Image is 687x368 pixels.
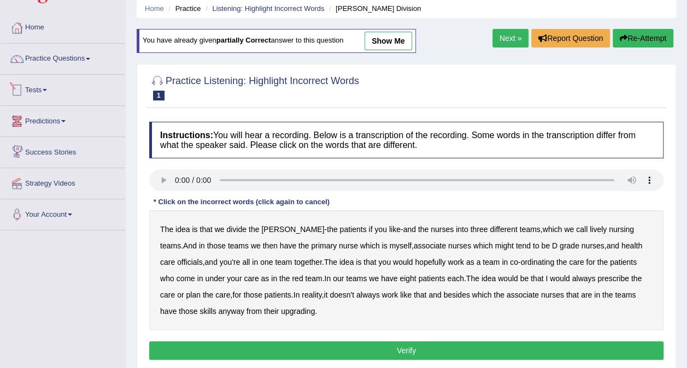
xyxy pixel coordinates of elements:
b: ordinating [520,258,554,266]
b: be [520,274,529,283]
a: Home [145,4,164,13]
a: show me [365,32,412,50]
b: which [473,241,493,250]
b: our [333,274,344,283]
b: nurses [448,241,471,250]
b: from [246,307,262,316]
a: Listening: Highlight Incorrect Words [212,4,324,13]
h2: Practice Listening: Highlight Incorrect Words [149,73,359,100]
b: lively [590,225,607,234]
b: eight [400,274,416,283]
b: in [252,258,258,266]
b: one [260,258,273,266]
b: that [199,225,212,234]
b: And [183,241,197,250]
b: all [242,258,250,266]
b: if [368,225,372,234]
b: patients [418,274,445,283]
b: team [305,274,322,283]
b: or [177,290,184,299]
b: upgrading [281,307,315,316]
b: work [448,258,464,266]
b: like [400,290,412,299]
b: we [564,225,574,234]
a: Next » [492,29,529,48]
b: three [470,225,488,234]
span: 1 [153,91,165,100]
b: skills [199,307,216,316]
button: Verify [149,341,663,360]
b: is [382,241,387,250]
b: as [466,258,474,266]
b: primary [311,241,337,250]
b: it [324,290,327,299]
b: teams [346,274,367,283]
b: anyway [219,307,244,316]
b: is [356,258,361,266]
b: associate [507,290,539,299]
b: the [631,274,642,283]
b: you [378,258,391,266]
b: patients [610,258,637,266]
b: reality [302,290,321,299]
b: care [215,290,230,299]
b: into [456,225,468,234]
b: your [227,274,242,283]
b: teams [615,290,636,299]
b: red [292,274,303,283]
b: that [414,290,426,299]
b: team [275,258,292,266]
li: [PERSON_NAME] Division [326,3,421,14]
b: different [490,225,517,234]
b: for [586,258,595,266]
b: that [566,290,579,299]
b: myself [390,241,412,250]
b: teams [228,241,249,250]
b: which [543,225,562,234]
b: would [498,274,518,283]
b: which [472,290,492,299]
b: like [389,225,401,234]
a: Home [1,13,125,40]
button: Re-Attempt [613,29,673,48]
b: and [606,241,619,250]
b: care [160,290,175,299]
b: Instructions: [160,130,213,140]
b: always [356,290,380,299]
b: we [215,225,225,234]
b: associate [414,241,446,250]
b: to [533,241,539,250]
b: besides [443,290,469,299]
a: Predictions [1,106,125,133]
b: nurses [582,241,604,250]
a: Success Stories [1,137,125,164]
b: the [327,225,337,234]
b: in [199,241,205,250]
b: care [569,258,584,266]
b: and [428,290,441,299]
b: the [602,290,613,299]
b: is [192,225,197,234]
b: together [294,258,322,266]
b: have [160,307,177,316]
b: the [597,258,608,266]
b: for [232,290,241,299]
b: you're [220,258,240,266]
b: which [360,241,380,250]
b: the [298,241,309,250]
b: The [466,274,479,283]
b: in [197,274,203,283]
b: team [483,258,500,266]
b: teams [160,241,181,250]
b: would [393,258,413,266]
b: you [374,225,387,234]
b: we [369,274,379,283]
b: work [382,290,398,299]
b: are [581,290,592,299]
b: doesn't [330,290,354,299]
b: the [203,290,213,299]
b: The [324,258,337,266]
b: the [556,258,567,266]
b: a [476,258,480,266]
div: * Click on the incorrect words (click again to cancel) [149,197,334,207]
